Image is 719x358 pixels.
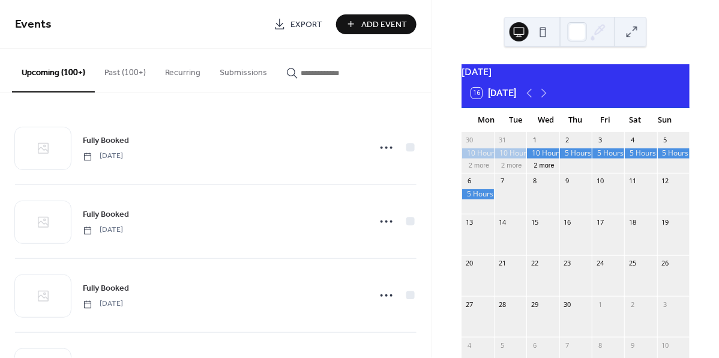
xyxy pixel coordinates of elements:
[465,177,474,186] div: 6
[559,148,592,159] div: 5 Hours
[290,19,322,31] span: Export
[563,217,572,226] div: 16
[83,209,129,222] span: Fully Booked
[628,341,637,350] div: 9
[561,108,591,132] div: Thu
[595,341,604,350] div: 8
[462,64,690,79] div: [DATE]
[12,49,95,93] button: Upcoming (100+)
[628,136,637,145] div: 4
[464,159,494,169] button: 2 more
[530,177,539,186] div: 8
[501,108,531,132] div: Tue
[498,136,507,145] div: 31
[95,49,155,91] button: Past (100+)
[83,151,123,162] span: [DATE]
[83,299,123,310] span: [DATE]
[83,208,129,222] a: Fully Booked
[563,136,572,145] div: 2
[661,177,670,186] div: 12
[563,177,572,186] div: 9
[496,159,526,169] button: 2 more
[526,148,559,159] div: 10 Hours
[465,136,474,145] div: 30
[621,108,651,132] div: Sat
[530,300,539,309] div: 29
[661,341,670,350] div: 10
[595,259,604,268] div: 24
[498,300,507,309] div: 28
[494,148,526,159] div: 10 Hours
[595,177,604,186] div: 10
[83,282,129,296] a: Fully Booked
[265,14,331,34] a: Export
[628,259,637,268] div: 25
[530,217,539,226] div: 15
[530,259,539,268] div: 22
[155,49,210,91] button: Recurring
[628,177,637,186] div: 11
[591,108,621,132] div: Fri
[563,300,572,309] div: 30
[462,189,494,199] div: 5 Hours
[498,217,507,226] div: 14
[563,259,572,268] div: 23
[465,341,474,350] div: 4
[563,341,572,350] div: 7
[83,135,129,148] span: Fully Booked
[628,217,637,226] div: 18
[595,217,604,226] div: 17
[529,159,559,169] button: 2 more
[465,217,474,226] div: 13
[650,108,680,132] div: Sun
[661,136,670,145] div: 5
[83,283,129,296] span: Fully Booked
[661,217,670,226] div: 19
[657,148,690,159] div: 5 Hours
[83,225,123,236] span: [DATE]
[15,13,52,37] span: Events
[661,300,670,309] div: 3
[462,148,494,159] div: 10 Hours
[624,148,657,159] div: 5 Hours
[530,341,539,350] div: 6
[595,300,604,309] div: 1
[465,259,474,268] div: 20
[498,259,507,268] div: 21
[592,148,624,159] div: 5 Hours
[595,136,604,145] div: 3
[471,108,501,132] div: Mon
[531,108,561,132] div: Wed
[467,85,520,102] button: 16[DATE]
[83,134,129,148] a: Fully Booked
[498,341,507,350] div: 5
[210,49,277,91] button: Submissions
[362,19,408,31] span: Add Event
[336,14,417,34] button: Add Event
[628,300,637,309] div: 2
[498,177,507,186] div: 7
[661,259,670,268] div: 26
[530,136,539,145] div: 1
[465,300,474,309] div: 27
